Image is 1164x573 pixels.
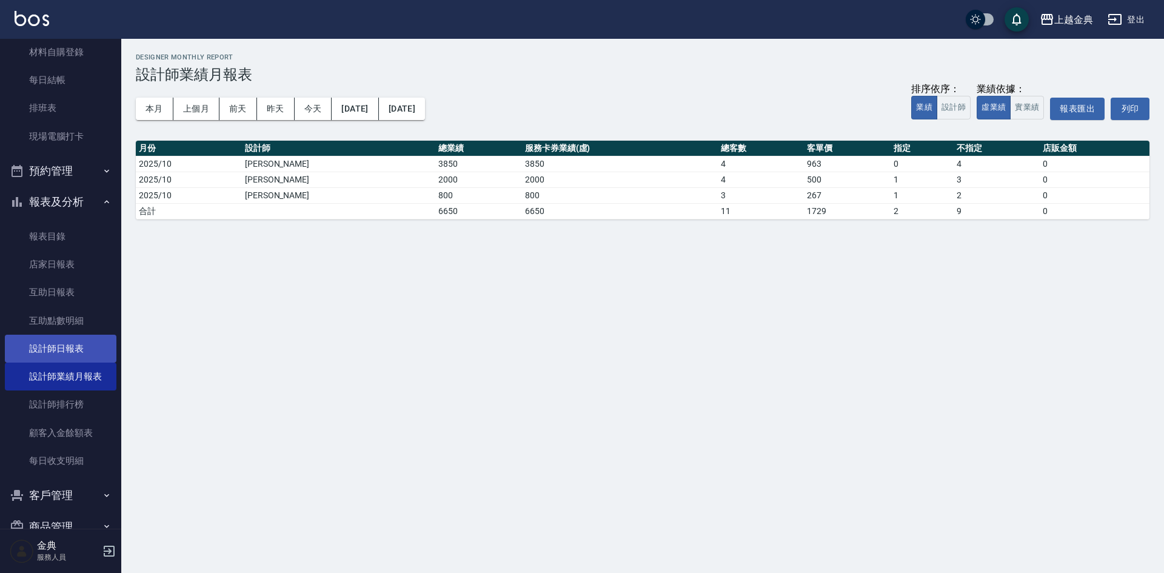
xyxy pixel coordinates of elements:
th: 總業績 [435,141,521,156]
td: 0 [1040,203,1149,219]
td: 1 [891,187,954,203]
td: 2025/10 [136,156,242,172]
td: 800 [522,187,718,203]
th: 客單價 [804,141,890,156]
td: 2025/10 [136,187,242,203]
a: 報表目錄 [5,223,116,250]
a: 每日收支明細 [5,447,116,475]
td: 800 [435,187,521,203]
button: 報表及分析 [5,186,116,218]
a: 排班表 [5,94,116,122]
button: 上越金典 [1035,7,1098,32]
td: 9 [954,203,1040,219]
button: 商品管理 [5,511,116,543]
button: 實業績 [1010,96,1044,119]
a: 設計師日報表 [5,335,116,363]
button: 登出 [1103,8,1149,31]
img: Logo [15,11,49,26]
td: 2000 [522,172,718,187]
button: [DATE] [332,98,378,120]
button: 預約管理 [5,155,116,187]
a: 現場電腦打卡 [5,122,116,150]
button: 報表匯出 [1050,98,1105,120]
button: [DATE] [379,98,425,120]
td: 11 [718,203,804,219]
div: 業績依據： [977,83,1044,96]
a: 互助日報表 [5,278,116,306]
td: 4 [954,156,1040,172]
td: 2025/10 [136,172,242,187]
td: [PERSON_NAME] [242,172,436,187]
td: 6650 [522,203,718,219]
h3: 設計師業績月報表 [136,66,1149,83]
td: 1 [891,172,954,187]
p: 服務人員 [37,552,99,563]
a: 設計師業績月報表 [5,363,116,390]
td: 1729 [804,203,890,219]
td: 500 [804,172,890,187]
td: 0 [1040,172,1149,187]
button: save [1005,7,1029,32]
th: 店販金額 [1040,141,1149,156]
th: 指定 [891,141,954,156]
td: 267 [804,187,890,203]
button: 虛業績 [977,96,1011,119]
button: 上個月 [173,98,219,120]
th: 服務卡券業績(虛) [522,141,718,156]
td: 2 [954,187,1040,203]
td: 3850 [435,156,521,172]
div: 上越金典 [1054,12,1093,27]
a: 店家日報表 [5,250,116,278]
td: 3850 [522,156,718,172]
button: 設計師 [937,96,971,119]
td: 合計 [136,203,242,219]
th: 設計師 [242,141,436,156]
td: 2 [891,203,954,219]
td: 4 [718,156,804,172]
h5: 金典 [37,540,99,552]
button: 業績 [911,96,937,119]
h2: Designer Monthly Report [136,53,1149,61]
a: 材料自購登錄 [5,38,116,66]
td: 6650 [435,203,521,219]
button: 客戶管理 [5,480,116,511]
td: [PERSON_NAME] [242,156,436,172]
td: 2000 [435,172,521,187]
td: 0 [891,156,954,172]
button: 本月 [136,98,173,120]
td: 0 [1040,156,1149,172]
img: Person [10,539,34,563]
td: 0 [1040,187,1149,203]
a: 顧客入金餘額表 [5,419,116,447]
button: 今天 [295,98,332,120]
button: 前天 [219,98,257,120]
td: 3 [954,172,1040,187]
button: 列印 [1111,98,1149,120]
th: 不指定 [954,141,1040,156]
button: 昨天 [257,98,295,120]
a: 每日結帳 [5,66,116,94]
td: 963 [804,156,890,172]
td: [PERSON_NAME] [242,187,436,203]
td: 3 [718,187,804,203]
th: 月份 [136,141,242,156]
a: 設計師排行榜 [5,390,116,418]
td: 4 [718,172,804,187]
table: a dense table [136,141,1149,219]
div: 排序依序： [911,83,971,96]
th: 總客數 [718,141,804,156]
a: 互助點數明細 [5,307,116,335]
